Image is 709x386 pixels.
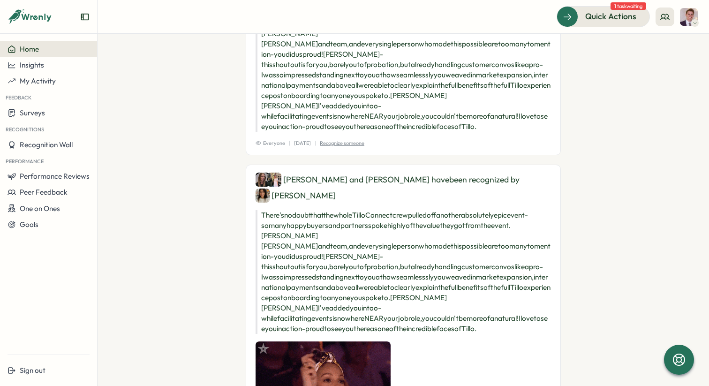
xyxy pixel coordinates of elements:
span: Everyone [256,139,285,147]
span: One on Ones [20,204,60,213]
span: Insights [20,61,44,69]
span: Surveys [20,108,45,117]
span: 1 task waiting [611,2,646,10]
span: Sign out [20,366,45,375]
div: [PERSON_NAME] and [PERSON_NAME] have been recognized by [256,173,551,203]
img: Brendan Lawton [680,8,698,26]
p: | [289,139,290,147]
span: Home [20,45,39,53]
img: Aimee Weston [256,173,270,187]
img: Hannah Saunders [267,173,281,187]
button: Expand sidebar [80,12,90,22]
p: There's no doubt that the whole Tillo Connect crew pulled off another absolutely epic event - so ... [256,210,551,334]
span: Quick Actions [585,10,636,23]
span: My Activity [20,76,56,85]
img: Maria Khoury [256,189,270,203]
button: Quick Actions [557,6,650,27]
p: | [315,139,316,147]
span: Goals [20,220,38,229]
span: Recognition Wall [20,140,73,149]
div: [PERSON_NAME] [256,189,336,203]
p: There's no doubt that the whole Tillo Connect crew pulled off another absolutely epic event - so ... [256,8,551,132]
span: Peer Feedback [20,188,68,197]
p: [DATE] [294,139,311,147]
p: Recognize someone [320,139,364,147]
span: Performance Reviews [20,172,90,181]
